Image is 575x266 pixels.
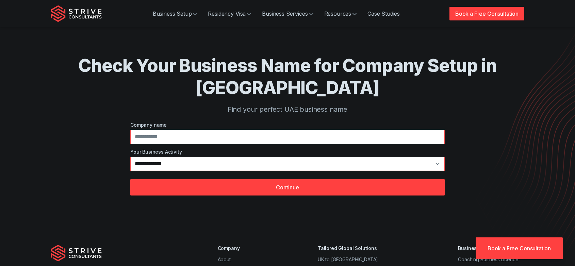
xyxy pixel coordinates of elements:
[130,148,445,155] label: Your Business Activity
[147,7,203,20] a: Business Setup
[51,245,102,262] img: Strive Consultants
[78,54,497,99] h1: Check Your Business Name for Company Setup in [GEOGRAPHIC_DATA]
[130,121,445,128] label: Company name
[202,7,257,20] a: Residency Visa
[78,104,497,114] p: Find your perfect UAE business name
[318,245,419,252] div: Tailored Global Solutions
[318,256,378,262] a: UK to [GEOGRAPHIC_DATA]
[218,245,279,252] div: Company
[449,7,524,20] a: Book a Free Consultation
[458,256,518,262] a: Coaching Business Licence
[51,5,102,22] img: Strive Consultants
[362,7,405,20] a: Case Studies
[218,256,231,262] a: About
[257,7,318,20] a: Business Services
[458,245,524,252] div: Business Activities
[130,179,445,195] button: Continue
[476,237,563,259] a: Book a Free Consultation
[319,7,362,20] a: Resources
